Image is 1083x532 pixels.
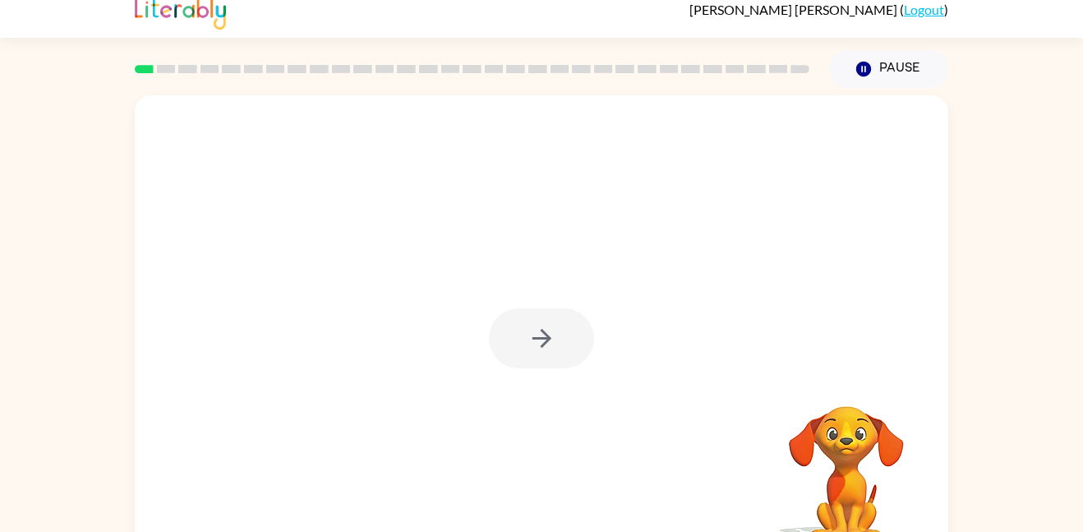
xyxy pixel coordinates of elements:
[904,2,944,17] a: Logout
[689,2,948,17] div: ( )
[689,2,900,17] span: [PERSON_NAME] [PERSON_NAME]
[829,50,948,88] button: Pause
